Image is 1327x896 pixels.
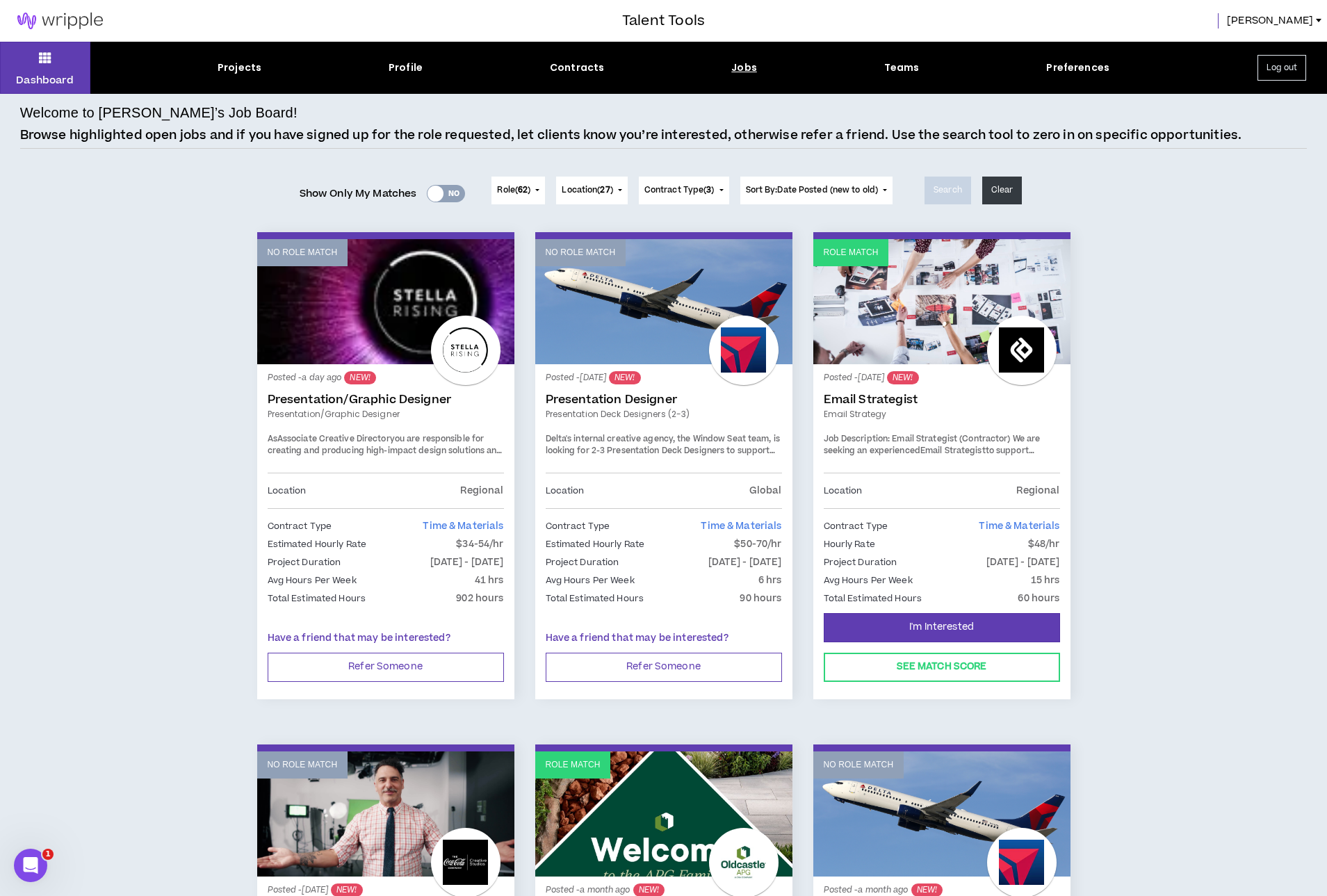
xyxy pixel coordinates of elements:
[706,184,711,196] span: 3
[268,555,341,570] p: Project Duration
[42,849,54,860] span: 1
[268,433,277,445] span: As
[218,60,261,75] div: Projects
[824,519,888,534] p: Contract Type
[430,555,504,570] p: [DATE] - [DATE]
[1257,55,1306,81] button: Log out
[389,60,423,75] div: Profile
[609,371,640,384] sup: NEW!
[1227,13,1313,28] span: [PERSON_NAME]
[734,537,781,552] p: $50-70/hr
[546,555,619,570] p: Project Duration
[300,184,417,204] span: Show Only My Matches
[14,849,47,882] iframe: Intercom live chat
[979,519,1059,533] span: Time & Materials
[824,613,1060,642] button: I'm Interested
[920,445,986,457] strong: Email Strategist
[546,246,616,259] p: No Role Match
[268,483,307,498] p: Location
[535,751,792,877] a: Role Match
[268,393,504,407] a: Presentation/Graphic Designer
[546,408,782,421] a: Presentation Deck Designers (2-3)
[749,483,782,498] p: Global
[740,177,893,204] button: Sort By:Date Posted (new to old)
[546,519,610,534] p: Contract Type
[546,653,782,682] button: Refer Someone
[644,184,715,197] span: Contract Type ( )
[824,433,1011,445] strong: Job Description: Email Strategist (Contractor)
[701,519,781,533] span: Time & Materials
[813,239,1070,364] a: Role Match
[986,555,1060,570] p: [DATE] - [DATE]
[546,591,644,606] p: Total Estimated Hours
[497,184,530,197] span: Role ( )
[257,751,514,877] a: No Role Match
[268,371,504,384] p: Posted - a day ago
[1046,60,1109,75] div: Preferences
[546,631,782,646] p: Have a friend that may be interested?
[824,758,894,772] p: No Role Match
[1028,537,1060,552] p: $48/hr
[824,433,1041,457] span: We are seeking an experienced
[16,73,74,88] p: Dashboard
[813,751,1070,877] a: No Role Match
[1031,573,1060,588] p: 15 hrs
[708,555,782,570] p: [DATE] - [DATE]
[824,653,1060,682] button: See Match Score
[456,591,503,606] p: 902 hours
[556,177,627,204] button: Location(27)
[639,177,729,204] button: Contract Type(3)
[20,102,298,123] h4: Welcome to [PERSON_NAME]’s Job Board!
[546,573,635,588] p: Avg Hours Per Week
[546,371,782,384] p: Posted - [DATE]
[1016,483,1059,498] p: Regional
[268,246,338,259] p: No Role Match
[824,555,897,570] p: Project Duration
[546,393,782,407] a: Presentation Designer
[746,184,879,196] span: Sort By: Date Posted (new to old)
[1018,591,1059,606] p: 60 hours
[268,519,332,534] p: Contract Type
[268,573,357,588] p: Avg Hours Per Week
[535,239,792,364] a: No Role Match
[824,537,875,552] p: Hourly Rate
[518,184,528,196] span: 62
[475,573,504,588] p: 41 hrs
[824,483,863,498] p: Location
[740,591,781,606] p: 90 hours
[824,246,879,259] p: Role Match
[456,537,503,552] p: $34-54/hr
[268,591,366,606] p: Total Estimated Hours
[546,758,601,772] p: Role Match
[277,433,390,445] strong: Associate Creative Director
[423,519,503,533] span: Time & Materials
[268,631,504,646] p: Have a friend that may be interested?
[824,591,922,606] p: Total Estimated Hours
[268,653,504,682] button: Refer Someone
[550,60,604,75] div: Contracts
[909,621,974,634] span: I'm Interested
[257,239,514,364] a: No Role Match
[268,537,367,552] p: Estimated Hourly Rate
[268,408,504,421] a: Presentation/Graphic Designer
[546,483,585,498] p: Location
[600,184,610,196] span: 27
[887,371,918,384] sup: NEW!
[622,10,705,31] h3: Talent Tools
[268,758,338,772] p: No Role Match
[884,60,920,75] div: Teams
[824,408,1060,421] a: Email Strategy
[758,573,782,588] p: 6 hrs
[982,177,1023,204] button: Clear
[562,184,612,197] span: Location ( )
[20,127,1242,145] p: Browse highlighted open jobs and if you have signed up for the role requested, let clients know y...
[824,371,1060,384] p: Posted - [DATE]
[824,573,913,588] p: Avg Hours Per Week
[460,483,503,498] p: Regional
[824,393,1060,407] a: Email Strategist
[546,537,645,552] p: Estimated Hourly Rate
[344,371,375,384] sup: NEW!
[546,433,780,482] span: Delta's internal creative agency, the Window Seat team, is looking for 2-3 Presentation Deck Desi...
[491,177,545,204] button: Role(62)
[925,177,971,204] button: Search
